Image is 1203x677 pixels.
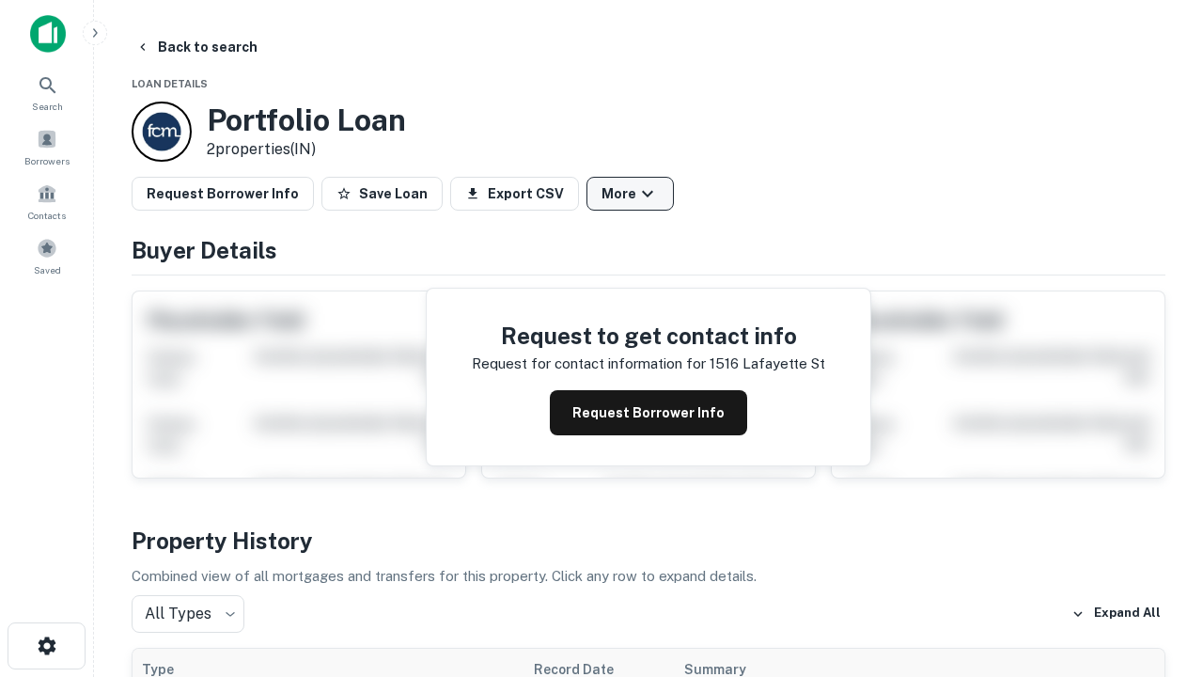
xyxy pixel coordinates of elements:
span: Search [32,99,63,114]
button: Export CSV [450,177,579,211]
p: Combined view of all mortgages and transfers for this property. Click any row to expand details. [132,565,1165,588]
button: Request Borrower Info [550,390,747,435]
span: Contacts [28,208,66,223]
h4: Buyer Details [132,233,1165,267]
a: Saved [6,230,88,281]
iframe: Chat Widget [1109,466,1203,557]
a: Borrowers [6,121,88,172]
div: All Types [132,595,244,633]
button: More [586,177,674,211]
p: 2 properties (IN) [207,138,406,161]
p: 1516 lafayette st [710,353,825,375]
img: capitalize-icon.png [30,15,66,53]
button: Save Loan [321,177,443,211]
p: Request for contact information for [472,353,706,375]
h3: Portfolio Loan [207,102,406,138]
button: Request Borrower Info [132,177,314,211]
a: Search [6,67,88,118]
span: Loan Details [132,78,208,89]
button: Back to search [128,30,265,64]
h4: Request to get contact info [472,319,825,353]
span: Saved [34,262,61,277]
span: Borrowers [24,153,70,168]
button: Expand All [1067,600,1165,628]
a: Contacts [6,176,88,227]
h4: Property History [132,524,1165,558]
